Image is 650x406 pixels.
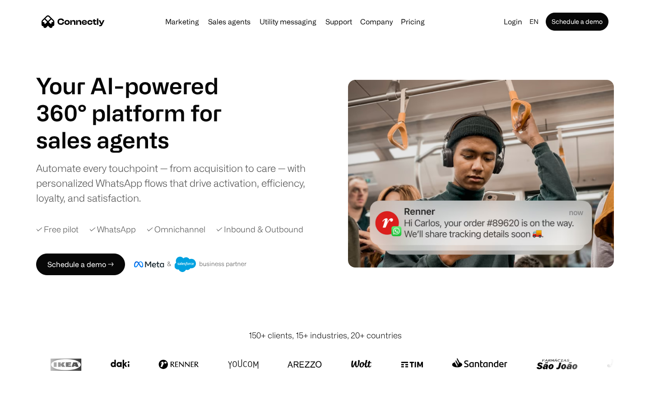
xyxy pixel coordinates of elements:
[322,18,356,25] a: Support
[162,18,203,25] a: Marketing
[36,126,244,153] h1: sales agents
[9,389,54,403] aside: Language selected: English
[36,223,79,235] div: ✓ Free pilot
[360,15,393,28] div: Company
[529,15,539,28] div: en
[546,13,608,31] a: Schedule a demo
[147,223,205,235] div: ✓ Omnichannel
[204,18,254,25] a: Sales agents
[89,223,136,235] div: ✓ WhatsApp
[36,254,125,275] a: Schedule a demo →
[216,223,303,235] div: ✓ Inbound & Outbound
[36,72,244,126] h1: Your AI-powered 360° platform for
[249,329,402,341] div: 150+ clients, 15+ industries, 20+ countries
[256,18,320,25] a: Utility messaging
[134,257,247,272] img: Meta and Salesforce business partner badge.
[500,15,526,28] a: Login
[18,390,54,403] ul: Language list
[397,18,428,25] a: Pricing
[36,161,320,205] div: Automate every touchpoint — from acquisition to care — with personalized WhatsApp flows that driv...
